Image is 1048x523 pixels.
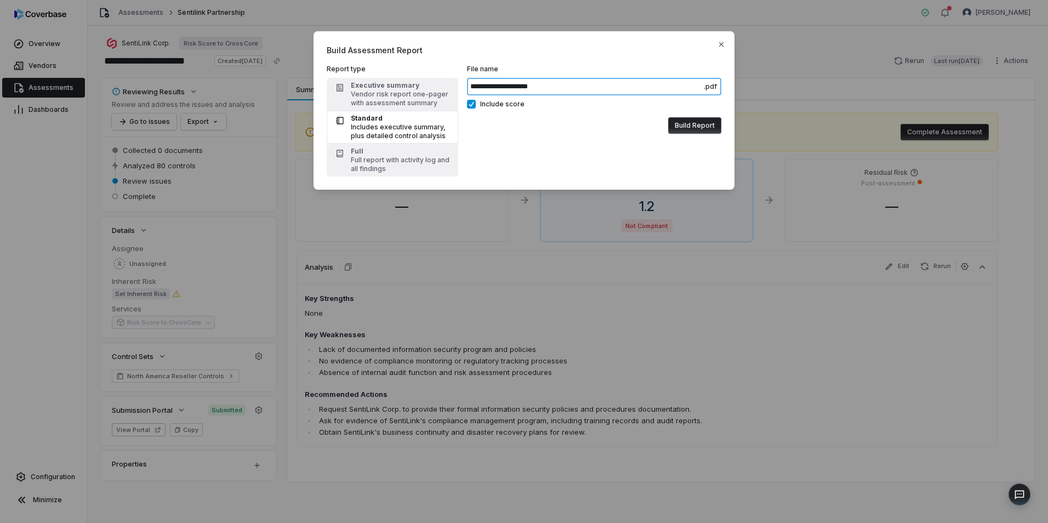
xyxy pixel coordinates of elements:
[327,65,458,73] label: Report type
[351,147,452,156] div: Full
[668,117,721,134] button: Build Report
[467,78,721,95] input: File name.pdf
[351,114,452,123] div: Standard
[467,100,476,109] button: Include score
[480,100,525,109] span: Include score
[351,81,452,90] div: Executive summary
[351,90,452,107] div: Vendor risk report one-pager with assessment summary
[327,44,721,56] span: Build Assessment Report
[351,156,452,173] div: Full report with activity log and all findings
[467,65,721,95] label: File name
[704,82,717,91] span: .pdf
[351,123,452,140] div: Includes executive summary, plus detailed control analysis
